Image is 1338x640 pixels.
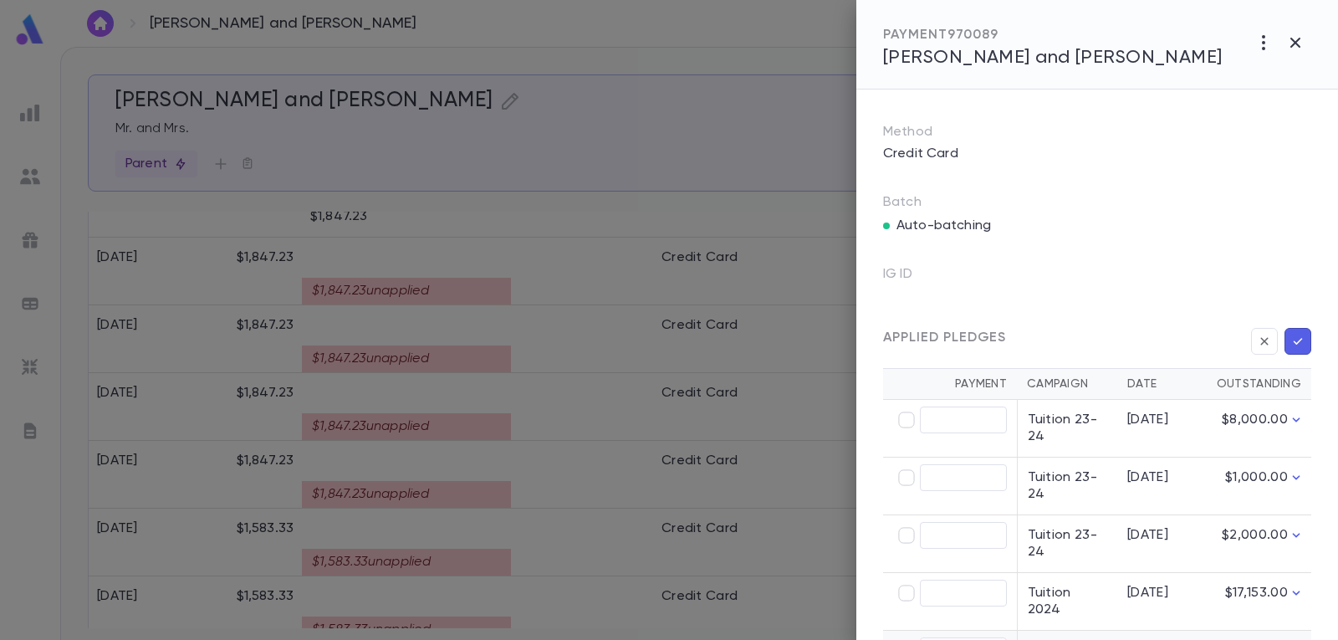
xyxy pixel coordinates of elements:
td: Tuition 2024 [1017,573,1117,631]
td: $17,153.00 [1201,573,1311,631]
p: IG ID [883,261,939,294]
span: [PERSON_NAME] and [PERSON_NAME] [883,49,1223,67]
td: Tuition 23-24 [1017,515,1117,573]
p: Credit Card [873,141,968,167]
td: Tuition 23-24 [1017,458,1117,515]
div: [DATE] [1127,469,1191,486]
td: $1,000.00 [1201,458,1311,515]
th: Date [1117,369,1201,400]
div: [DATE] [1127,585,1191,602]
div: [DATE] [1127,412,1191,428]
span: Applied Pledges [883,330,1006,346]
div: PAYMENT 970089 [883,27,1223,44]
div: [DATE] [1127,527,1191,544]
td: $8,000.00 [1201,400,1311,458]
p: Auto-batching [896,218,991,234]
td: Tuition 23-24 [1017,400,1117,458]
td: $2,000.00 [1201,515,1311,573]
th: Campaign [1017,369,1117,400]
p: Batch [883,194,1311,211]
th: Payment [883,369,1017,400]
th: Outstanding [1201,369,1311,400]
p: Method [883,124,967,141]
